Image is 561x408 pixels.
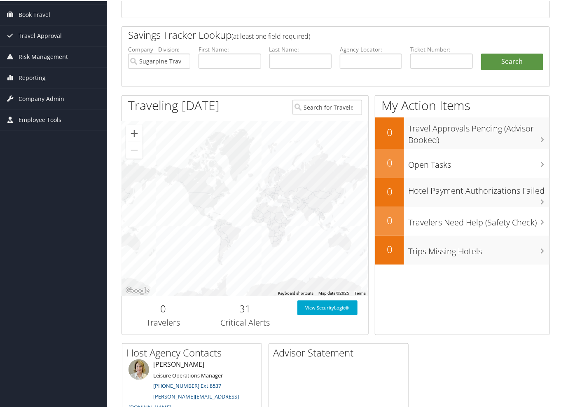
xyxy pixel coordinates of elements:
a: Open this area in Google Maps (opens a new window) [124,284,151,295]
h3: Travel Approvals Pending (Advisor Booked) [408,117,549,145]
h2: 0 [375,124,404,138]
h3: Travelers [128,316,198,327]
span: Risk Management [19,45,68,66]
h3: Travelers Need Help (Safety Check) [408,211,549,227]
h1: Traveling [DATE] [128,96,220,113]
h3: Critical Alerts [210,316,280,327]
a: Search [481,52,543,69]
h3: Trips Missing Hotels [408,240,549,256]
a: 0Trips Missing Hotels [375,234,549,263]
span: Company Admin [19,87,64,108]
input: search accounts [128,52,190,68]
a: 0Travelers Need Help (Safety Check) [375,206,549,234]
h2: 0 [375,155,404,169]
button: Keyboard shortcuts [278,289,313,295]
label: Agency Locator: [340,44,402,52]
h2: 0 [375,241,404,255]
span: (at least one field required) [231,30,310,40]
h2: 0 [375,183,404,197]
h2: Host Agency Contacts [126,345,262,359]
a: Terms (opens in new tab) [354,290,366,294]
a: View SecurityLogic® [297,299,358,314]
a: 0Open Tasks [375,148,549,177]
button: Zoom in [126,124,143,141]
button: Zoom out [126,141,143,157]
a: [PHONE_NUMBER] Ext 8537 [153,381,221,388]
h2: 0 [375,212,404,226]
h2: 0 [128,300,198,314]
a: 0Travel Approvals Pending (Advisor Booked) [375,116,549,148]
h2: Savings Tracker Lookup [128,27,508,41]
h3: Hotel Payment Authorizations Failed [408,180,549,195]
label: Ticket Number: [410,44,472,52]
input: Search for Traveler [292,98,362,114]
span: Employee Tools [19,108,61,129]
label: Last Name: [269,44,332,52]
span: Travel Approval [19,24,62,45]
span: Map data ©2025 [318,290,349,294]
h2: Advisor Statement [273,345,408,359]
span: Reporting [19,66,46,87]
img: Google [124,284,151,295]
h1: My Action Items [375,96,549,113]
h2: 31 [210,300,280,314]
h3: Open Tasks [408,154,549,169]
a: 0Hotel Payment Authorizations Failed [375,177,549,206]
label: Company - Division: [128,44,190,52]
label: First Name: [199,44,261,52]
span: Book Travel [19,3,50,24]
img: meredith-price.jpg [129,358,149,379]
small: Leisure Operations Manager [153,370,223,378]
